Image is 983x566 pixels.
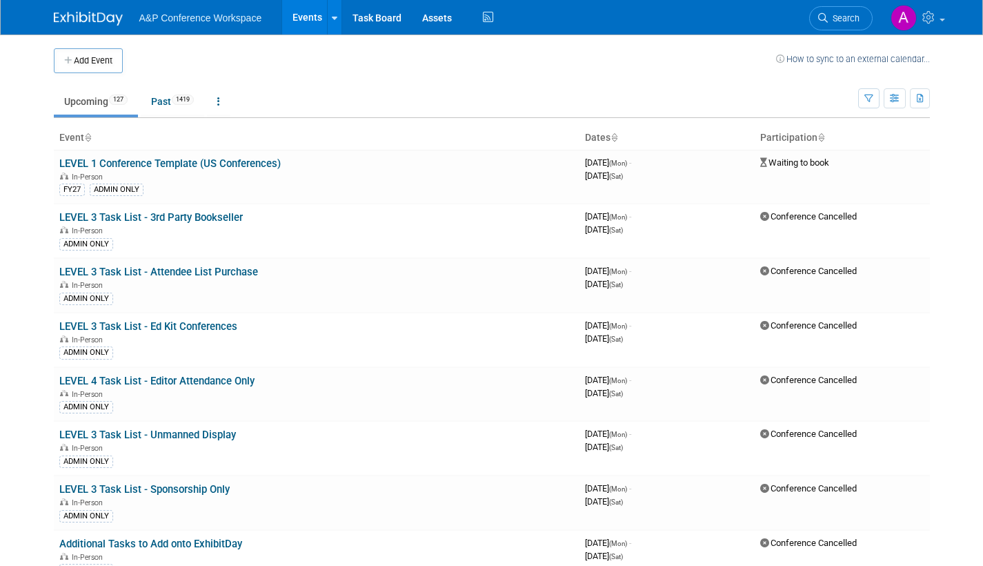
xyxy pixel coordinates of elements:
img: In-Person Event [60,173,68,179]
span: [DATE] [585,496,623,507]
span: Conference Cancelled [760,211,857,222]
span: (Mon) [609,485,627,493]
th: Event [54,126,579,150]
span: [DATE] [585,429,631,439]
span: In-Person [72,173,107,182]
span: In-Person [72,226,107,235]
span: - [629,375,631,385]
span: In-Person [72,498,107,507]
span: [DATE] [585,538,631,548]
div: ADMIN ONLY [90,184,143,196]
span: [DATE] [585,211,631,222]
span: - [629,483,631,494]
th: Participation [755,126,930,150]
span: (Mon) [609,431,627,438]
span: In-Person [72,444,107,453]
img: In-Person Event [60,498,68,505]
span: A&P Conference Workspace [139,12,262,23]
span: In-Person [72,390,107,399]
a: LEVEL 3 Task List - Sponsorship Only [59,483,230,496]
span: [DATE] [585,224,623,235]
span: Conference Cancelled [760,375,857,385]
span: Conference Cancelled [760,429,857,439]
span: (Sat) [609,390,623,398]
span: Conference Cancelled [760,266,857,276]
div: FY27 [59,184,85,196]
span: (Mon) [609,213,627,221]
th: Dates [579,126,755,150]
img: In-Person Event [60,444,68,451]
span: [DATE] [585,266,631,276]
span: In-Person [72,281,107,290]
button: Add Event [54,48,123,73]
span: In-Person [72,553,107,562]
span: [DATE] [585,320,631,331]
span: (Mon) [609,159,627,167]
span: (Sat) [609,498,623,506]
span: (Mon) [609,268,627,275]
span: [DATE] [585,157,631,168]
img: In-Person Event [60,226,68,233]
span: - [629,266,631,276]
span: (Sat) [609,553,623,560]
div: ADMIN ONLY [59,347,113,359]
a: Past1419 [141,88,204,115]
img: In-Person Event [60,390,68,397]
a: Additional Tasks to Add onto ExhibitDay [59,538,242,550]
span: (Sat) [609,444,623,451]
span: - [629,429,631,439]
span: (Mon) [609,540,627,547]
span: (Mon) [609,322,627,330]
span: 1419 [172,95,194,105]
span: Conference Cancelled [760,320,857,331]
span: (Sat) [609,335,623,343]
span: - [629,211,631,222]
div: ADMIN ONLY [59,401,113,413]
span: Waiting to book [760,157,829,168]
div: ADMIN ONLY [59,293,113,305]
a: Sort by Start Date [610,132,617,143]
a: LEVEL 3 Task List - 3rd Party Bookseller [59,211,243,224]
span: 127 [109,95,128,105]
span: [DATE] [585,279,623,289]
span: - [629,538,631,548]
img: In-Person Event [60,553,68,560]
span: [DATE] [585,170,623,181]
span: (Sat) [609,226,623,234]
span: Conference Cancelled [760,483,857,494]
div: ADMIN ONLY [59,510,113,523]
a: LEVEL 4 Task List - Editor Attendance Only [59,375,255,387]
div: ADMIN ONLY [59,238,113,251]
a: Sort by Participation Type [817,132,824,143]
span: [DATE] [585,388,623,398]
span: - [629,157,631,168]
a: LEVEL 3 Task List - Unmanned Display [59,429,236,441]
a: Search [809,6,873,30]
span: In-Person [72,335,107,344]
a: Sort by Event Name [84,132,91,143]
img: In-Person Event [60,335,68,342]
img: In-Person Event [60,281,68,288]
div: ADMIN ONLY [59,456,113,468]
img: Amanda Oney [891,5,917,31]
img: ExhibitDay [54,12,123,26]
span: [DATE] [585,375,631,385]
a: LEVEL 3 Task List - Ed Kit Conferences [59,320,237,333]
span: - [629,320,631,331]
span: Conference Cancelled [760,538,857,548]
span: (Mon) [609,377,627,384]
a: LEVEL 3 Task List - Attendee List Purchase [59,266,258,278]
span: [DATE] [585,333,623,344]
span: (Sat) [609,173,623,180]
span: Search [828,13,860,23]
span: [DATE] [585,442,623,452]
span: [DATE] [585,551,623,561]
span: (Sat) [609,281,623,289]
a: Upcoming127 [54,88,138,115]
span: [DATE] [585,483,631,494]
a: How to sync to an external calendar... [776,54,930,64]
a: LEVEL 1 Conference Template (US Conferences) [59,157,281,170]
